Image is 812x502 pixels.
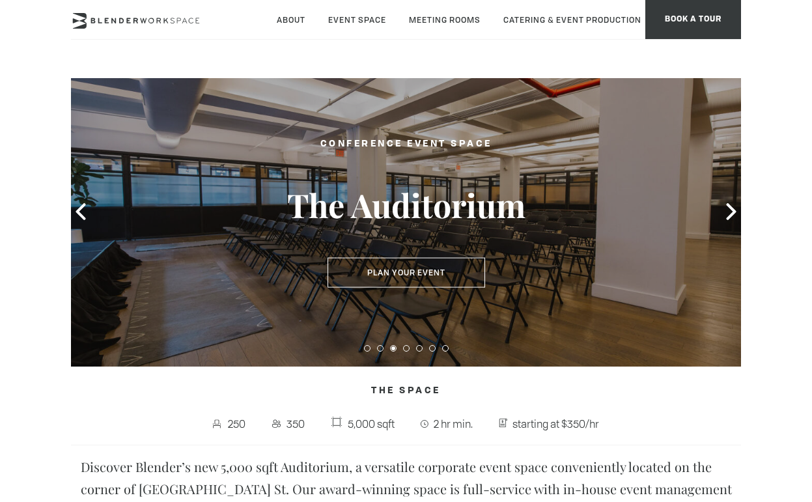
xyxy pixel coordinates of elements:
[257,185,556,225] h3: The Auditorium
[344,413,398,434] span: 5,000 sqft
[71,378,741,403] h4: The Space
[578,335,812,502] iframe: Chat Widget
[257,136,556,152] h2: Conference Event Space
[283,413,308,434] span: 350
[509,413,602,434] span: starting at $350/hr
[430,413,476,434] span: 2 hr min.
[328,258,485,288] button: Plan Your Event
[225,413,249,434] span: 250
